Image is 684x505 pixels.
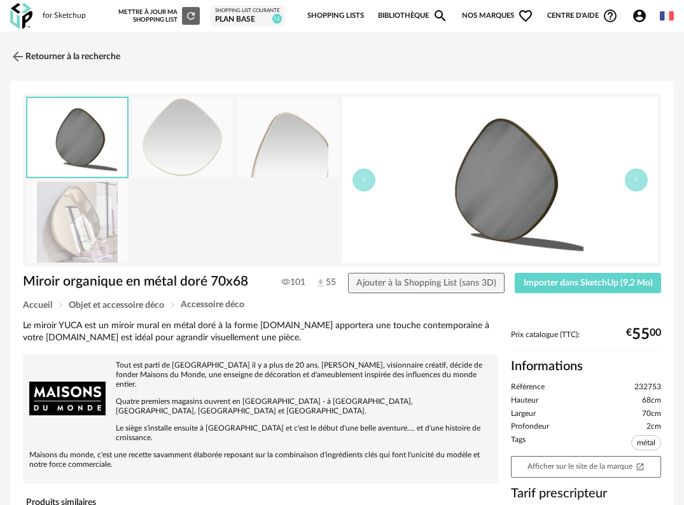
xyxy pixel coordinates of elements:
[23,273,281,290] h1: Miroir organique en métal doré 70x68
[316,277,326,288] span: 55
[642,409,661,419] span: 70cm
[215,8,280,24] a: Shopping List courante plan base 12
[433,8,448,24] span: Magnify icon
[462,3,533,29] span: Nos marques
[29,361,492,389] p: Tout est parti de [GEOGRAPHIC_DATA] il y a plus de 20 ans. [PERSON_NAME], visionnaire créatif, dé...
[27,98,127,177] img: thumbnail.png
[10,49,25,64] img: svg+xml;base64,PHN2ZyB3aWR0aD0iMjQiIGhlaWdodD0iMjQiIHZpZXdCb3g9IjAgMCAyNCAyNCIgZmlsbD0ibm9uZSIgeG...
[23,301,52,310] span: Accueil
[356,279,496,287] span: Ajouter à la Shopping List (sans 3D)
[511,409,536,419] span: Largeur
[632,8,653,24] span: Account Circle icon
[511,485,661,502] h3: Tarif prescripteur
[518,8,533,24] span: Heart Outline icon
[10,43,120,71] a: Retourner à la recherche
[511,358,661,375] h2: Informations
[23,300,661,310] div: Breadcrumb
[642,396,661,406] span: 68cm
[511,422,549,432] span: Profondeur
[524,279,653,287] span: Importer dans SketchUp (9,2 Mo)
[10,3,32,29] img: OXP
[69,301,164,310] span: Objet et accessoire déco
[316,278,326,288] img: Téléchargements
[29,397,492,416] p: Quatre premiers magasins ouvrent en [GEOGRAPHIC_DATA] - à [GEOGRAPHIC_DATA], [GEOGRAPHIC_DATA], [...
[118,7,200,25] div: Mettre à jour ma Shopping List
[23,320,498,344] div: Le miroir YUCA est un miroir mural en métal doré à la forme [DOMAIN_NAME] apportera une touche co...
[511,330,661,351] div: Prix catalogue (TTC):
[307,3,364,29] a: Shopping Lists
[185,13,197,19] span: Refresh icon
[646,422,661,432] span: 2cm
[511,382,545,392] span: Référence
[511,435,526,453] span: Tags
[181,300,244,309] span: Accessoire déco
[29,450,492,469] p: Maisons du monde, c'est une recette savamment élaborée reposant sur la combinaison d'ingrédients ...
[348,273,505,293] button: Ajouter à la Shopping List (sans 3D)
[547,8,618,24] span: Centre d'aideHelp Circle Outline icon
[603,8,618,24] span: Help Circle Outline icon
[29,361,106,437] img: brand logo
[215,8,280,14] div: Shopping List courante
[634,382,661,392] span: 232753
[237,97,339,178] img: miroir-organique-en-metal-dore-70x68-1000-6-37-232753_3.jpg
[43,11,86,21] div: for Sketchup
[272,14,282,24] span: 12
[378,3,448,29] a: BibliothèqueMagnify icon
[636,462,645,470] span: Open In New icon
[215,15,280,25] div: plan base
[511,396,538,406] span: Hauteur
[660,9,674,23] img: fr
[281,277,305,288] span: 101
[29,424,492,443] p: Le siège s'installe ensuite à [GEOGRAPHIC_DATA] et c'est le début d'une belle aventure.... et d'u...
[515,273,661,293] button: Importer dans SketchUp (9,2 Mo)
[511,456,661,478] a: Afficher sur le site de la marqueOpen In New icon
[632,8,647,24] span: Account Circle icon
[342,97,659,263] img: thumbnail.png
[626,330,661,339] div: € 00
[631,435,661,450] span: métal
[27,182,128,263] img: miroir-organique-en-metal-dore-70x68-1000-6-37-232753_4.jpg
[132,97,234,178] img: miroir-organique-en-metal-dore-70x68-1000-6-37-232753_2.jpg
[632,330,650,339] span: 55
